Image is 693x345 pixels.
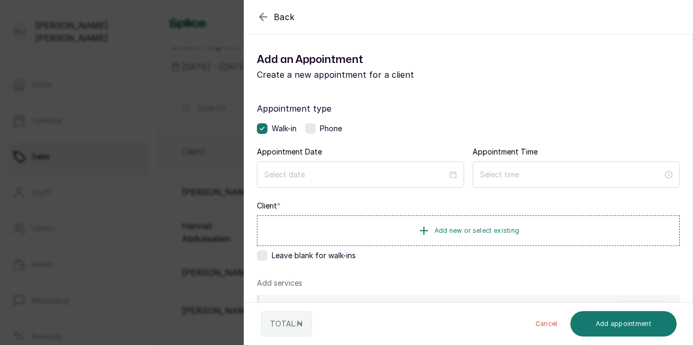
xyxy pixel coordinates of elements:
p: Add services [257,278,302,288]
button: Add new or select existing [257,215,680,246]
button: Add appointment [570,311,677,337]
button: Add service [612,301,671,315]
span: Leave blank for walk-ins [272,250,356,261]
p: TOTAL: ₦ [270,319,303,329]
span: Walk-in [272,123,297,134]
input: Select date [264,169,447,180]
label: Appointment type [257,102,680,115]
span: Back [274,11,295,23]
span: Phone [320,123,342,134]
span: Add new or select existing [435,226,520,235]
input: Select time [480,169,663,180]
label: Appointment Date [257,147,322,157]
button: Cancel [527,311,566,337]
p: Create a new appointment for a client [257,68,468,81]
label: Client [257,201,281,211]
h1: Add an Appointment [257,51,468,68]
label: Appointment Time [473,147,538,157]
button: Back [257,11,295,23]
